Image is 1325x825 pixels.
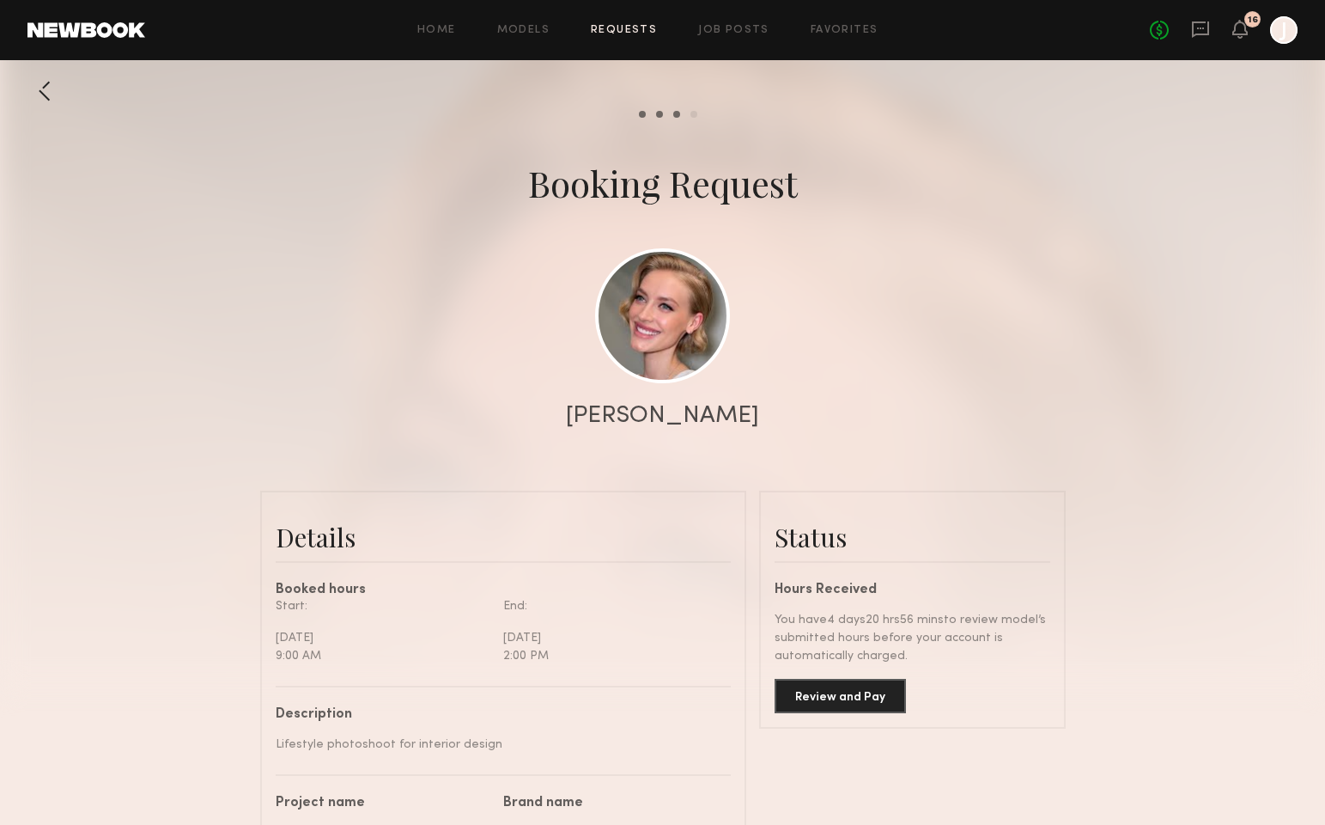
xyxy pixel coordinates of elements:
[276,708,718,722] div: Description
[775,611,1050,665] div: You have 4 days 20 hrs 56 mins to review model’s submitted hours before your account is automatic...
[276,520,731,554] div: Details
[503,797,718,810] div: Brand name
[276,584,731,597] div: Booked hours
[276,736,718,754] div: Lifestyle photoshoot for interior design
[775,679,906,713] button: Review and Pay
[698,25,769,36] a: Job Posts
[276,597,490,615] div: Start:
[775,584,1050,597] div: Hours Received
[503,629,718,647] div: [DATE]
[276,797,490,810] div: Project name
[503,597,718,615] div: End:
[276,629,490,647] div: [DATE]
[417,25,456,36] a: Home
[1248,15,1258,25] div: 16
[566,404,759,428] div: [PERSON_NAME]
[276,647,490,665] div: 9:00 AM
[528,159,798,207] div: Booking Request
[591,25,657,36] a: Requests
[503,647,718,665] div: 2:00 PM
[1270,16,1298,44] a: J
[775,520,1050,554] div: Status
[497,25,550,36] a: Models
[811,25,878,36] a: Favorites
